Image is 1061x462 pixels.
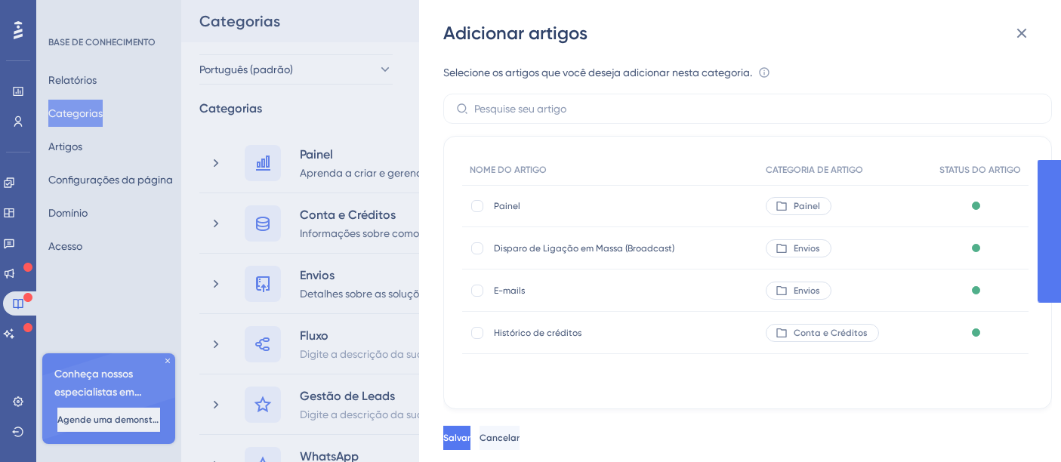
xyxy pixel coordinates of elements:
[470,165,547,175] font: NOME DO ARTIGO
[443,433,470,443] font: Salvar
[939,165,1021,175] font: STATUS DO ARTIGO
[766,165,863,175] font: CATEGORIA DE ARTIGO
[794,201,820,211] font: Painel
[494,285,525,296] font: E-mails
[443,22,588,44] font: Adicionar artigos
[998,402,1043,448] iframe: Iniciador do Assistente de IA do UserGuiding
[443,426,470,450] button: Salvar
[794,328,868,338] font: Conta e Créditos
[443,66,752,79] font: Selecione os artigos que você deseja adicionar nesta categoria.
[494,243,674,254] font: Disparo de Ligação em Massa (Broadcast)
[494,328,581,338] font: Histórico de créditos
[480,433,520,443] font: Cancelar
[494,201,520,211] font: Painel
[474,100,1039,117] input: Pesquise seu artigo
[480,426,520,450] button: Cancelar
[794,285,820,296] font: Envios
[794,243,820,254] font: Envios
